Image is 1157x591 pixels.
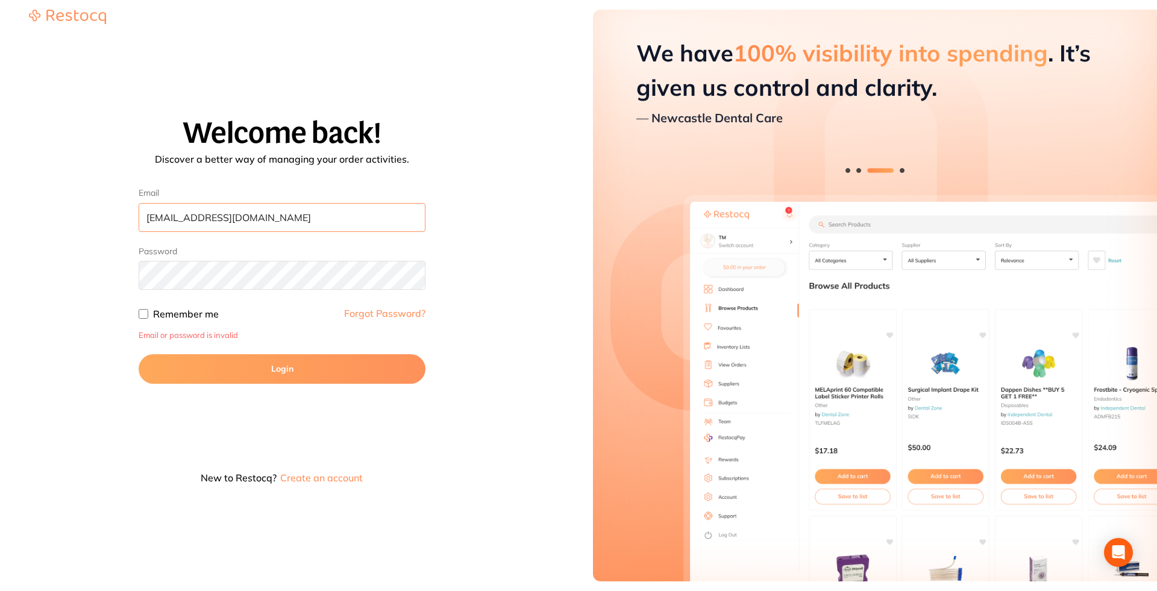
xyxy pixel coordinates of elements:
button: Login [139,354,425,383]
iframe: Sign in with Google Button [133,397,265,424]
p: Discover a better way of managing your order activities. [14,154,550,164]
img: Restocq [29,10,106,24]
p: New to Restocq? [139,473,425,483]
label: Password [139,246,177,257]
a: Forgot Password? [344,308,425,318]
label: Email [139,188,425,198]
input: Enter your email [139,203,425,232]
div: Open Intercom Messenger [1104,538,1133,567]
img: Restocq preview [593,10,1157,581]
p: Email or password is invalid [139,331,425,340]
label: Remember me [153,309,219,319]
h1: Welcome back! [14,117,550,149]
aside: Hero [593,10,1157,581]
button: Create an account [279,473,364,483]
